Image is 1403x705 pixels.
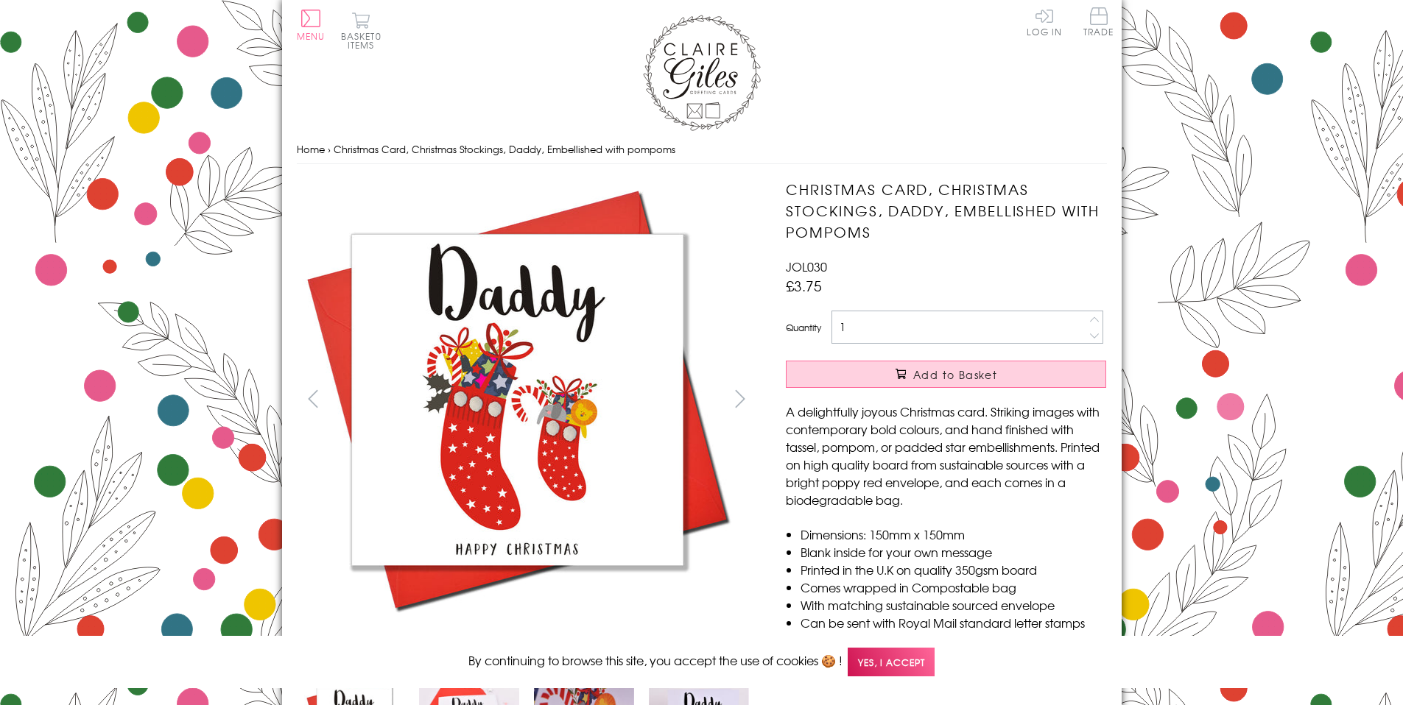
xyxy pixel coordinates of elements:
span: Christmas Card, Christmas Stockings, Daddy, Embellished with pompoms [334,142,675,156]
a: Log In [1027,7,1062,36]
li: Dimensions: 150mm x 150mm [801,525,1106,543]
p: A delightfully joyous Christmas card. Striking images with contemporary bold colours, and hand fi... [786,403,1106,509]
li: Comes wrapped in Compostable bag [801,578,1106,596]
h1: Christmas Card, Christmas Stockings, Daddy, Embellished with pompoms [786,179,1106,242]
button: Basket0 items [341,12,381,49]
span: Add to Basket [913,367,997,382]
li: Blank inside for your own message [801,543,1106,561]
img: Christmas Card, Christmas Stockings, Daddy, Embellished with pompoms [296,179,738,620]
li: Can be sent with Royal Mail standard letter stamps [801,614,1106,631]
li: With matching sustainable sourced envelope [801,596,1106,614]
a: Home [297,142,325,156]
span: JOL030 [786,258,827,275]
span: £3.75 [786,275,822,296]
button: Menu [297,10,326,40]
li: Printed in the U.K on quality 350gsm board [801,561,1106,578]
button: next [723,382,756,415]
span: Yes, I accept [848,648,935,676]
span: Menu [297,29,326,43]
span: 0 items [348,29,381,52]
label: Quantity [786,321,821,334]
span: › [328,142,331,156]
button: Add to Basket [786,361,1106,388]
a: Trade [1083,7,1114,39]
nav: breadcrumbs [297,135,1107,165]
button: prev [297,382,330,415]
img: Christmas Card, Christmas Stockings, Daddy, Embellished with pompoms [756,179,1198,620]
img: Claire Giles Greetings Cards [643,15,761,131]
span: Trade [1083,7,1114,36]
